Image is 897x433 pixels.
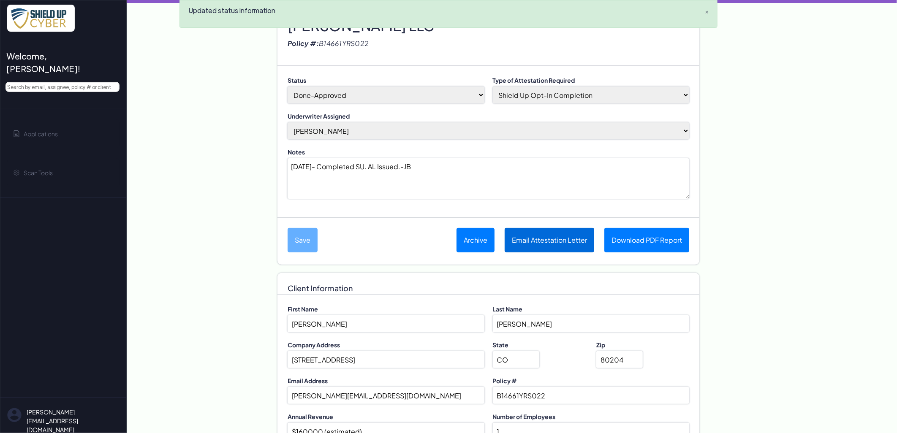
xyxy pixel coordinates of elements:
div: Policy #: [288,35,689,52]
span: Welcome, [PERSON_NAME]! [6,50,113,75]
img: su-uw-user-icon.svg [7,408,22,422]
input: Company Address [288,351,484,368]
button: Close [696,0,717,21]
a: Welcome, [PERSON_NAME]! [7,46,120,78]
button: Archive [457,228,495,252]
label: Email Address [288,376,484,385]
button: Save [288,228,318,252]
label: Underwriter Assigned [288,112,689,121]
input: Search by email, assignee, policy # or client [5,82,120,92]
label: Policy # [493,376,690,385]
input: First name [288,315,484,332]
input: Policy Number [493,387,690,404]
label: Type of Attestation Required [493,76,690,85]
label: First Name [288,305,484,314]
a: Scan Tools [7,158,120,187]
label: Company Address [288,341,484,349]
img: application-icon.svg [13,130,20,137]
h4: Client Information [288,277,689,290]
button: Email Attestation Letter [505,228,594,252]
a: Applications [7,119,120,148]
input: Zip [596,351,643,368]
label: Annual Revenue [288,412,484,421]
label: Zip [596,341,689,349]
p: Updated status information [188,5,690,16]
span: B14661YRS022 [319,39,369,48]
input: email address [288,387,484,404]
label: Notes [288,148,689,157]
span: Scan Tools [24,168,53,177]
input: Last name [493,315,690,332]
label: Last Name [493,305,690,314]
label: Status [288,76,484,85]
img: gear-icon.svg [13,169,20,176]
label: State [493,341,586,349]
img: x7pemu0IxLxkcbZJZdzx2HwkaHwO9aaLS0XkQIJL.png [7,5,75,32]
span: Applications [24,130,58,138]
span: × [705,8,709,16]
a: Download PDF Report [604,228,689,252]
label: Number of Employees [493,412,690,421]
input: State [493,351,539,368]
